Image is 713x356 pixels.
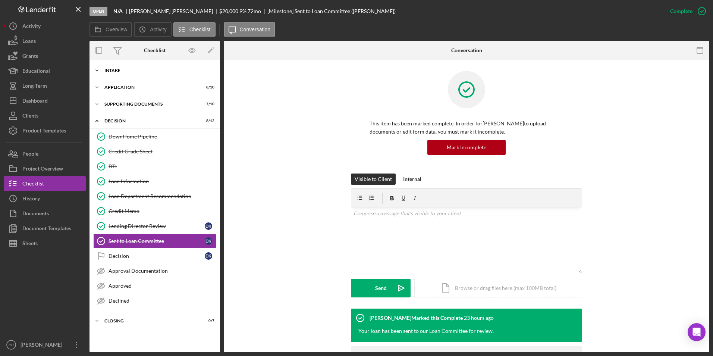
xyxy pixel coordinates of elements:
[93,129,216,144] a: DownHome Pipeline
[201,319,214,323] div: 0 / 7
[109,163,216,169] div: DTI
[355,174,392,185] div: Visible to Client
[22,19,41,35] div: Activity
[201,119,214,123] div: 8 / 12
[150,26,166,32] label: Activity
[109,283,216,289] div: Approved
[113,8,123,14] b: N/A
[4,337,86,352] button: CH[PERSON_NAME]
[4,221,86,236] button: Document Templates
[22,78,47,95] div: Long-Term
[4,49,86,63] button: Grants
[4,146,86,161] button: People
[201,85,214,90] div: 8 / 10
[134,22,171,37] button: Activity
[464,315,494,321] time: 2025-10-08 13:51
[4,63,86,78] button: Educational
[4,206,86,221] button: Documents
[4,93,86,108] button: Dashboard
[201,102,214,106] div: 7 / 10
[4,19,86,34] a: Activity
[93,263,216,278] a: Approval Documentation
[93,278,216,293] a: Approved
[22,93,48,110] div: Dashboard
[267,8,396,14] div: [Milestone] Sent to Loan Committee ([PERSON_NAME])
[4,236,86,251] button: Sheets
[109,253,205,259] div: Decision
[4,34,86,49] button: Loans
[451,47,482,53] div: Conversation
[93,204,216,219] a: Credit Memo
[109,149,216,154] div: Credit Grade Sheet
[93,249,216,263] a: DecisionDK
[688,323,706,341] div: Open Intercom Messenger
[104,68,211,73] div: Intake
[663,4,709,19] button: Complete
[358,327,494,335] div: Your loan has been sent to our Loan Committee for review.
[109,268,216,274] div: Approval Documentation
[104,102,196,106] div: Supporting Documents
[109,223,205,229] div: Lending Director Review
[219,8,238,14] span: $20,000
[22,34,36,50] div: Loans
[399,174,425,185] button: Internal
[89,7,107,16] div: Open
[22,191,40,208] div: History
[22,206,49,223] div: Documents
[109,193,216,199] div: Loan Department Recommendation
[104,319,196,323] div: Closing
[109,238,205,244] div: Sent to Loan Committee
[93,144,216,159] a: Credit Grade Sheet
[189,26,211,32] label: Checklist
[375,279,387,297] div: Send
[22,176,44,193] div: Checklist
[144,47,166,53] div: Checklist
[4,123,86,138] button: Product Templates
[9,343,14,347] text: CH
[93,293,216,308] a: Declined
[224,22,276,37] button: Conversation
[670,4,692,19] div: Complete
[4,108,86,123] button: Clients
[4,161,86,176] button: Project Overview
[205,252,212,260] div: D K
[22,161,63,178] div: Project Overview
[22,221,71,238] div: Document Templates
[370,315,463,321] div: [PERSON_NAME] Marked this Complete
[4,78,86,93] button: Long-Term
[370,119,563,136] p: This item has been marked complete. In order for [PERSON_NAME] to upload documents or edit form d...
[4,176,86,191] button: Checklist
[4,191,86,206] button: History
[106,26,127,32] label: Overview
[89,22,132,37] button: Overview
[351,174,396,185] button: Visible to Client
[93,234,216,249] a: Sent to Loan CommitteeDK
[22,108,38,125] div: Clients
[240,26,271,32] label: Conversation
[93,159,216,174] a: DTI
[129,8,219,14] div: [PERSON_NAME] [PERSON_NAME]
[104,119,196,123] div: Decision
[93,189,216,204] a: Loan Department Recommendation
[93,174,216,189] a: Loan Information
[22,123,66,140] div: Product Templates
[22,146,38,163] div: People
[427,140,506,155] button: Mark Incomplete
[109,178,216,184] div: Loan Information
[93,219,216,234] a: Lending Director ReviewDK
[205,222,212,230] div: D K
[403,174,421,185] div: Internal
[447,140,486,155] div: Mark Incomplete
[109,134,216,140] div: DownHome Pipeline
